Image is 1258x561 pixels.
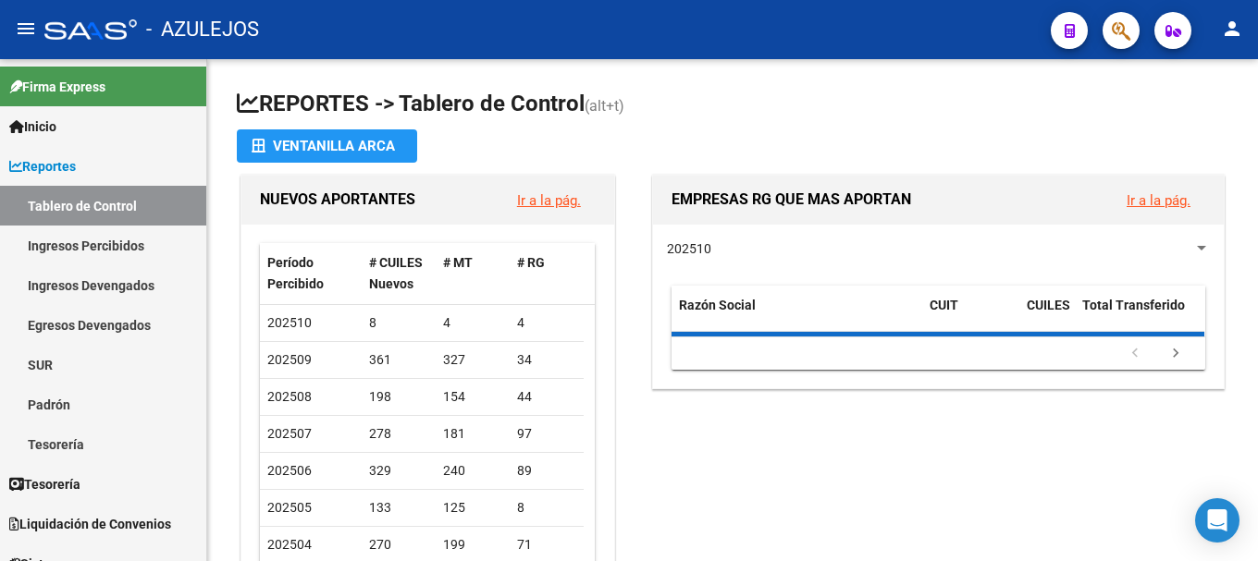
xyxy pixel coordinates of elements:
[930,298,958,312] span: CUIT
[443,255,473,270] span: # MT
[369,349,428,371] div: 361
[517,386,576,408] div: 44
[369,423,428,445] div: 278
[369,255,423,291] span: # CUILES Nuevos
[267,426,312,441] span: 202507
[9,474,80,494] span: Tesorería
[267,500,312,515] span: 202505
[443,312,502,334] div: 4
[1117,344,1153,364] a: go to previous page
[585,97,624,115] span: (alt+t)
[443,460,502,482] div: 240
[267,463,312,478] span: 202506
[369,460,428,482] div: 329
[1127,192,1190,209] a: Ir a la pág.
[1112,183,1205,217] button: Ir a la pág.
[517,192,581,209] a: Ir a la pág.
[1019,286,1075,347] datatable-header-cell: CUILES
[9,116,56,137] span: Inicio
[672,286,922,347] datatable-header-cell: Razón Social
[436,243,510,304] datatable-header-cell: # MT
[267,315,312,330] span: 202510
[502,183,596,217] button: Ir a la pág.
[369,534,428,555] div: 270
[362,243,436,304] datatable-header-cell: # CUILES Nuevos
[443,534,502,555] div: 199
[9,77,105,97] span: Firma Express
[517,534,576,555] div: 71
[443,386,502,408] div: 154
[267,255,324,291] span: Período Percibido
[517,497,576,518] div: 8
[237,89,1228,121] h1: REPORTES -> Tablero de Control
[517,255,545,270] span: # RG
[517,423,576,445] div: 97
[1075,286,1204,347] datatable-header-cell: Total Transferido
[1221,18,1243,40] mat-icon: person
[146,9,259,50] span: - AZULEJOS
[667,241,711,256] span: 202510
[922,286,1019,347] datatable-header-cell: CUIT
[517,312,576,334] div: 4
[369,312,428,334] div: 8
[443,423,502,445] div: 181
[517,460,576,482] div: 89
[1082,298,1185,312] span: Total Transferido
[1158,344,1193,364] a: go to next page
[679,298,756,312] span: Razón Social
[267,389,312,404] span: 202508
[672,190,911,208] span: EMPRESAS RG QUE MAS APORTAN
[267,352,312,367] span: 202509
[369,386,428,408] div: 198
[260,243,362,304] datatable-header-cell: Período Percibido
[510,243,584,304] datatable-header-cell: # RG
[15,18,37,40] mat-icon: menu
[443,497,502,518] div: 125
[1027,298,1070,312] span: CUILES
[9,156,76,177] span: Reportes
[252,129,402,163] div: Ventanilla ARCA
[517,349,576,371] div: 34
[9,514,171,534] span: Liquidación de Convenios
[237,129,417,163] button: Ventanilla ARCA
[1195,498,1239,543] div: Open Intercom Messenger
[369,497,428,518] div: 133
[443,349,502,371] div: 327
[267,537,312,552] span: 202504
[260,190,415,208] span: NUEVOS APORTANTES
